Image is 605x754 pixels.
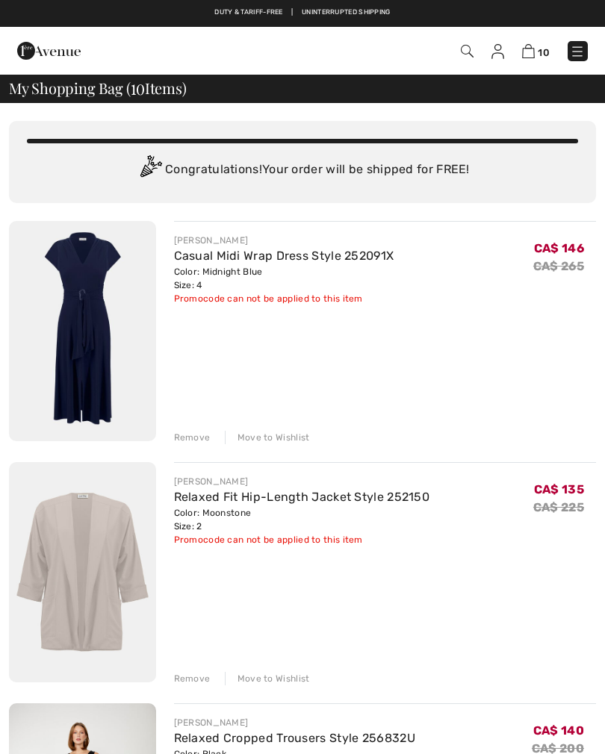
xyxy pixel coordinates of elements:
img: Search [461,45,474,57]
s: CA$ 265 [533,259,584,273]
div: Move to Wishlist [225,672,310,685]
a: Casual Midi Wrap Dress Style 252091X [174,249,394,263]
a: Relaxed Cropped Trousers Style 256832U [174,731,415,745]
a: 10 [522,42,550,60]
span: 10 [538,47,550,58]
a: 1ère Avenue [17,43,81,57]
div: Promocode can not be applied to this item [174,292,394,305]
img: 1ère Avenue [17,36,81,66]
div: Remove [174,672,211,685]
div: Congratulations! Your order will be shipped for FREE! [27,155,578,185]
div: [PERSON_NAME] [174,234,394,247]
div: [PERSON_NAME] [174,716,415,729]
span: CA$ 140 [533,723,584,738]
div: Move to Wishlist [225,431,310,444]
s: CA$ 225 [533,500,584,514]
div: Remove [174,431,211,444]
img: Menu [570,44,585,59]
span: CA$ 135 [534,482,584,496]
span: CA$ 146 [534,241,584,255]
div: Promocode can not be applied to this item [174,533,430,546]
img: Relaxed Fit Hip-Length Jacket Style 252150 [9,462,156,682]
span: 10 [131,77,145,96]
span: My Shopping Bag ( Items) [9,81,187,96]
img: Shopping Bag [522,44,535,58]
a: Relaxed Fit Hip-Length Jacket Style 252150 [174,490,430,504]
img: Casual Midi Wrap Dress Style 252091X [9,221,156,441]
div: [PERSON_NAME] [174,475,430,488]
img: Congratulation2.svg [135,155,165,185]
div: Color: Midnight Blue Size: 4 [174,265,394,292]
div: Color: Moonstone Size: 2 [174,506,430,533]
img: My Info [491,44,504,59]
